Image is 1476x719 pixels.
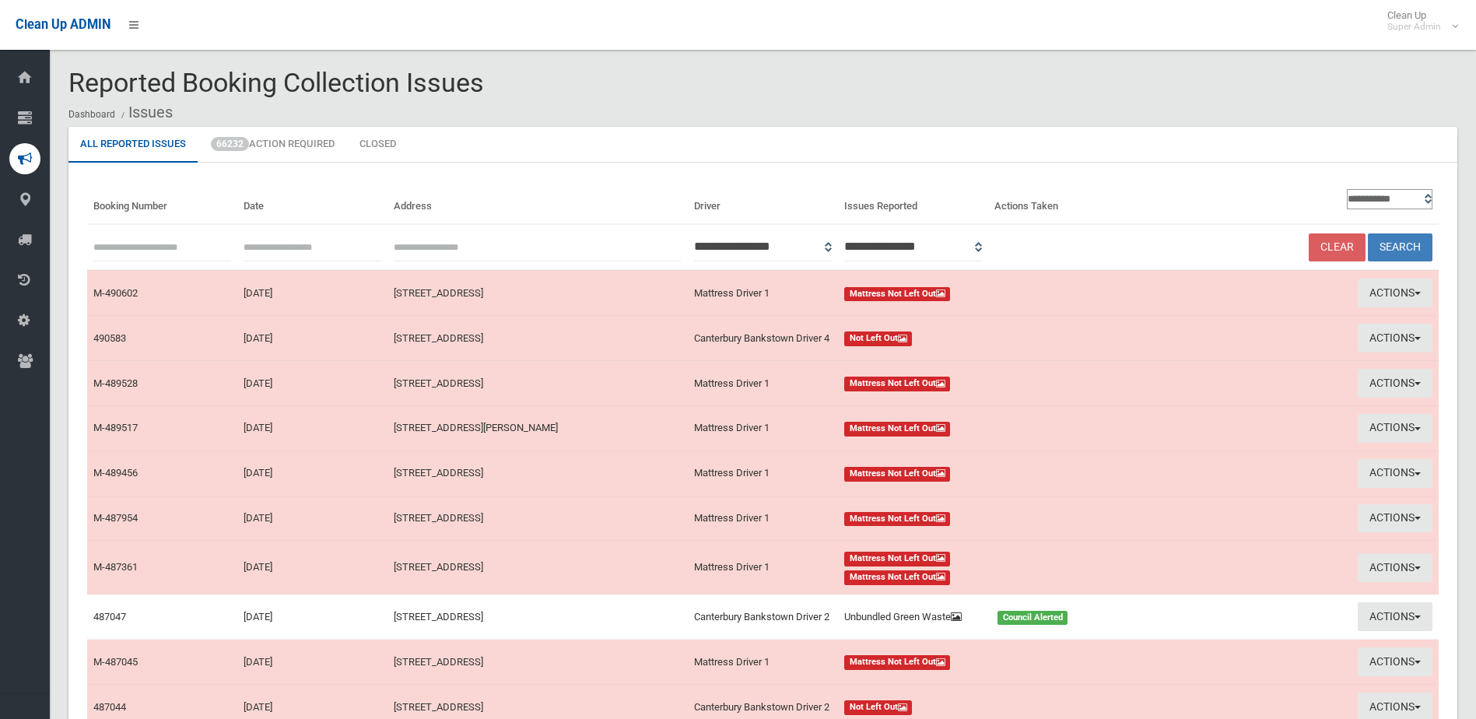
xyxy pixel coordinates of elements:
td: Mattress Driver 1 [688,541,838,594]
a: Unbundled Green Waste Council Alerted [844,608,1132,626]
td: [STREET_ADDRESS][PERSON_NAME] [387,405,688,451]
td: [DATE] [237,594,387,640]
th: Date [237,181,387,224]
td: Canterbury Bankstown Driver 2 [688,594,838,640]
span: Mattress Not Left Out [844,655,951,670]
button: Search [1368,233,1432,262]
a: M-490602 [93,287,138,299]
td: [STREET_ADDRESS] [387,496,688,541]
th: Driver [688,181,838,224]
th: Booking Number [87,181,237,224]
td: [DATE] [237,405,387,451]
th: Issues Reported [838,181,988,224]
td: [DATE] [237,640,387,685]
td: [DATE] [237,451,387,496]
a: Mattress Not Left Out [844,464,1132,482]
a: Not Left Out [844,329,1132,348]
td: [STREET_ADDRESS] [387,361,688,406]
th: Actions Taken [988,181,1138,224]
span: Mattress Not Left Out [844,552,951,566]
a: M-487954 [93,512,138,524]
span: Mattress Not Left Out [844,467,951,482]
td: Mattress Driver 1 [688,451,838,496]
span: Reported Booking Collection Issues [68,67,484,98]
button: Actions [1358,602,1432,631]
a: Not Left Out [844,698,1132,717]
a: M-487361 [93,561,138,573]
a: 490583 [93,332,126,344]
td: [DATE] [237,316,387,361]
span: Not Left Out [844,331,913,346]
a: M-489517 [93,422,138,433]
span: 66232 [211,137,249,151]
button: Actions [1358,369,1432,398]
td: [DATE] [237,361,387,406]
a: Clear [1309,233,1366,262]
button: Actions [1358,414,1432,443]
a: 66232Action Required [199,127,346,163]
span: Not Left Out [844,700,913,715]
a: 487047 [93,611,126,623]
span: Mattress Not Left Out [844,377,951,391]
td: [DATE] [237,270,387,315]
a: Dashboard [68,109,115,120]
td: [DATE] [237,496,387,541]
td: Mattress Driver 1 [688,270,838,315]
div: Unbundled Green Waste [835,608,988,626]
button: Actions [1358,647,1432,676]
a: Closed [348,127,408,163]
button: Actions [1358,279,1432,307]
a: M-489528 [93,377,138,389]
span: Council Alerted [997,611,1068,626]
a: Mattress Not Left Out [844,284,1132,303]
td: Mattress Driver 1 [688,361,838,406]
span: Mattress Not Left Out [844,287,951,302]
a: M-487045 [93,656,138,668]
span: Clean Up ADMIN [16,17,110,32]
span: Mattress Not Left Out [844,512,951,527]
a: Mattress Not Left Out [844,653,1132,672]
th: Address [387,181,688,224]
a: M-489456 [93,467,138,479]
td: [STREET_ADDRESS] [387,594,688,640]
td: [STREET_ADDRESS] [387,541,688,594]
td: [STREET_ADDRESS] [387,270,688,315]
td: Mattress Driver 1 [688,640,838,685]
a: Mattress Not Left Out [844,374,1132,393]
a: Mattress Not Left Out [844,419,1132,437]
td: [STREET_ADDRESS] [387,316,688,361]
a: All Reported Issues [68,127,198,163]
small: Super Admin [1387,21,1441,33]
button: Actions [1358,553,1432,582]
td: Mattress Driver 1 [688,496,838,541]
td: Canterbury Bankstown Driver 4 [688,316,838,361]
span: Clean Up [1380,9,1457,33]
td: Mattress Driver 1 [688,405,838,451]
span: Mattress Not Left Out [844,570,951,585]
td: [STREET_ADDRESS] [387,451,688,496]
td: [DATE] [237,541,387,594]
span: Mattress Not Left Out [844,422,951,437]
button: Actions [1358,324,1432,352]
button: Actions [1358,459,1432,488]
a: Mattress Not Left Out Mattress Not Left Out [844,549,1132,586]
a: 487044 [93,701,126,713]
a: Mattress Not Left Out [844,509,1132,528]
td: [STREET_ADDRESS] [387,640,688,685]
button: Actions [1358,504,1432,533]
li: Issues [117,98,173,127]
